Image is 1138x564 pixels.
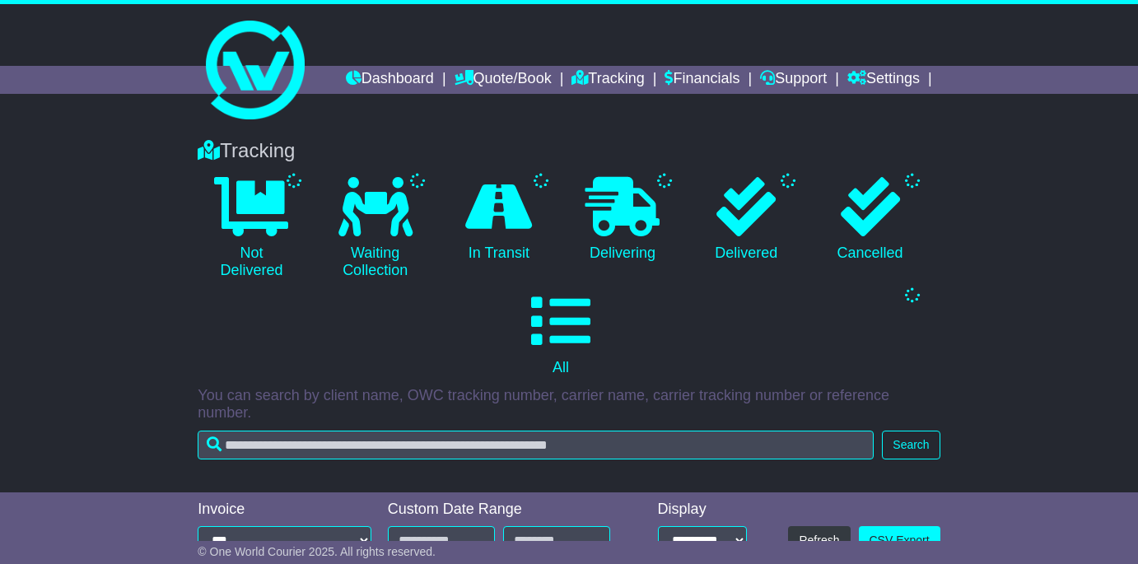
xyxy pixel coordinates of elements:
a: Not Delivered [198,171,305,286]
a: CSV Export [859,526,940,555]
a: Dashboard [346,66,434,94]
a: In Transit [445,171,553,268]
button: Search [882,431,940,459]
a: All [198,286,923,383]
div: Display [658,501,747,519]
a: Tracking [571,66,644,94]
div: Tracking [189,139,948,163]
a: Delivering [569,171,676,268]
div: Custom Date Range [388,501,624,519]
p: You can search by client name, OWC tracking number, carrier name, carrier tracking number or refe... [198,387,940,422]
button: Refresh [788,526,850,555]
a: Support [760,66,827,94]
a: Financials [665,66,739,94]
a: Settings [847,66,920,94]
a: Quote/Book [455,66,552,94]
span: © One World Courier 2025. All rights reserved. [198,545,436,558]
a: Cancelled [816,171,923,268]
div: Invoice [198,501,371,519]
a: Delivered [693,171,800,268]
a: Waiting Collection [322,171,429,286]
